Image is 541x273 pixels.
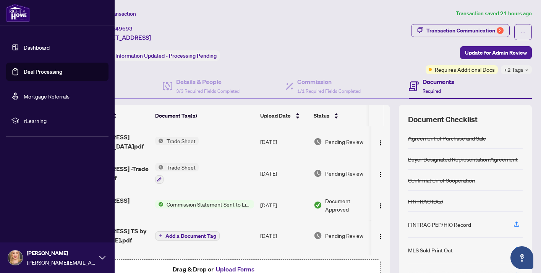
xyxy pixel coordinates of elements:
[374,136,387,148] button: Logo
[377,140,384,146] img: Logo
[377,233,384,239] img: Logo
[257,220,311,251] td: [DATE]
[27,258,96,267] span: [PERSON_NAME][EMAIL_ADDRESS][DOMAIN_NAME]
[435,65,495,74] span: Requires Additional Docs
[155,163,199,184] button: Status IconTrade Sheet
[155,137,199,145] button: Status IconTrade Sheet
[257,105,311,126] th: Upload Date
[465,47,527,59] span: Update for Admin Review
[24,116,103,125] span: rLearning
[423,77,454,86] h4: Documents
[95,33,151,42] span: [STREET_ADDRESS]
[164,200,254,208] span: Commission Statement Sent to Listing Brokerage
[374,167,387,179] button: Logo
[260,111,291,120] span: Upload Date
[164,163,199,171] span: Trade Sheet
[6,4,30,22] img: logo
[297,77,361,86] h4: Commission
[95,50,220,61] div: Status:
[525,68,529,72] span: down
[504,65,523,74] span: +2 Tags
[408,246,453,254] div: MLS Sold Print Out
[520,29,526,35] span: ellipsis
[460,46,532,59] button: Update for Admin Review
[155,200,254,208] button: Status IconCommission Statement Sent to Listing Brokerage
[377,203,384,209] img: Logo
[423,88,441,94] span: Required
[408,155,518,163] div: Buyer Designated Representation Agreement
[115,52,217,59] span: Information Updated - Processing Pending
[257,157,311,190] td: [DATE]
[115,25,133,32] span: 49693
[314,111,329,120] span: Status
[8,250,23,265] img: Profile Icon
[325,197,373,213] span: Document Approved
[311,105,376,126] th: Status
[408,220,471,229] div: FINTRAC PEP/HIO Record
[257,126,311,157] td: [DATE]
[314,231,322,240] img: Document Status
[152,105,257,126] th: Document Tag(s)
[24,68,62,75] a: Deal Processing
[297,88,361,94] span: 1/1 Required Fields Completed
[408,176,475,184] div: Confirmation of Cooperation
[27,249,96,257] span: [PERSON_NAME]
[325,137,363,146] span: Pending Review
[155,200,164,208] img: Status Icon
[176,77,240,86] h4: Details & People
[314,169,322,178] img: Document Status
[257,190,311,220] td: [DATE]
[411,24,510,37] button: Transaction Communication2
[325,231,363,240] span: Pending Review
[497,27,504,34] div: 2
[377,171,384,178] img: Logo
[155,231,220,241] button: Add a Document Tag
[456,9,532,18] article: Transaction saved 21 hours ago
[408,197,443,205] div: FINTRAC ID(s)
[408,114,478,125] span: Document Checklist
[165,233,216,239] span: Add a Document Tag
[314,201,322,209] img: Document Status
[159,234,162,237] span: plus
[374,229,387,242] button: Logo
[176,88,240,94] span: 3/3 Required Fields Completed
[155,137,164,145] img: Status Icon
[325,169,363,178] span: Pending Review
[314,137,322,146] img: Document Status
[155,163,164,171] img: Status Icon
[24,44,50,51] a: Dashboard
[95,10,136,17] span: View Transaction
[24,93,70,100] a: Mortgage Referrals
[426,24,504,37] div: Transaction Communication
[374,199,387,211] button: Logo
[408,134,486,142] div: Agreement of Purchase and Sale
[510,246,533,269] button: Open asap
[155,231,220,241] button: Add a Document Tag
[164,137,199,145] span: Trade Sheet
